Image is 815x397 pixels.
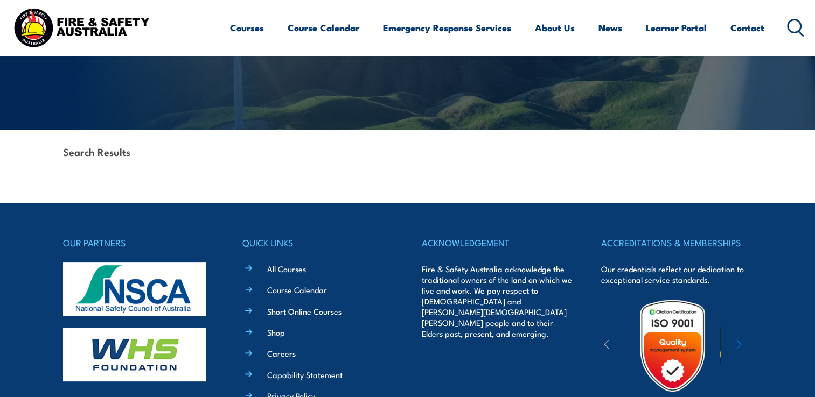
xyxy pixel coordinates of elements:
[422,264,573,339] p: Fire & Safety Australia acknowledge the traditional owners of the land on which we live and work....
[383,13,511,42] a: Emergency Response Services
[267,263,306,274] a: All Courses
[646,13,707,42] a: Learner Portal
[63,235,214,250] h4: OUR PARTNERS
[288,13,359,42] a: Course Calendar
[242,235,393,250] h4: QUICK LINKS
[535,13,575,42] a: About Us
[230,13,264,42] a: Courses
[267,327,285,338] a: Shop
[601,264,752,285] p: Our credentials reflect our dedication to exceptional service standards.
[601,235,752,250] h4: ACCREDITATIONS & MEMBERSHIPS
[63,144,130,159] strong: Search Results
[267,284,327,295] a: Course Calendar
[63,262,206,316] img: nsca-logo-footer
[267,348,296,359] a: Careers
[720,327,814,364] img: ewpa-logo
[422,235,573,250] h4: ACKNOWLEDGEMENT
[625,299,720,393] img: Untitled design (19)
[730,13,764,42] a: Contact
[267,369,343,380] a: Capability Statement
[267,306,342,317] a: Short Online Courses
[598,13,622,42] a: News
[63,328,206,381] img: whs-logo-footer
